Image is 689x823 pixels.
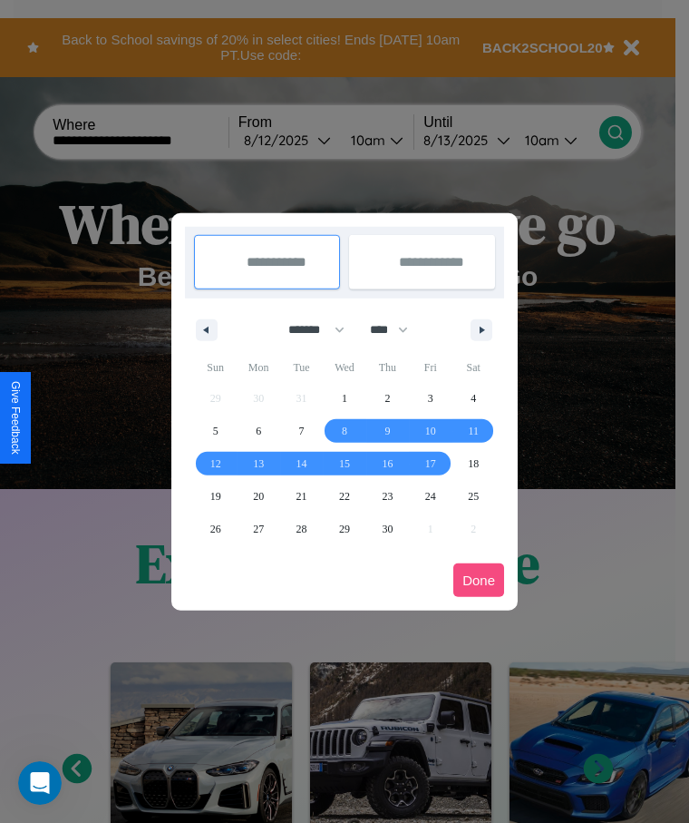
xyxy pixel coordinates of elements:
[425,480,436,513] span: 24
[194,353,237,382] span: Sun
[280,415,323,447] button: 7
[342,382,347,415] span: 1
[425,415,436,447] span: 10
[194,480,237,513] button: 19
[366,353,409,382] span: Thu
[296,480,307,513] span: 21
[342,415,347,447] span: 8
[468,480,479,513] span: 25
[425,447,436,480] span: 17
[18,761,62,805] iframe: Intercom live chat
[452,447,495,480] button: 18
[256,415,261,447] span: 6
[468,447,479,480] span: 18
[213,415,218,447] span: 5
[280,513,323,545] button: 28
[253,513,264,545] span: 27
[323,447,365,480] button: 15
[194,447,237,480] button: 12
[452,415,495,447] button: 11
[409,382,451,415] button: 3
[366,415,409,447] button: 9
[384,415,390,447] span: 9
[323,415,365,447] button: 8
[409,353,451,382] span: Fri
[468,415,479,447] span: 11
[428,382,433,415] span: 3
[323,382,365,415] button: 1
[237,415,279,447] button: 6
[366,447,409,480] button: 16
[323,480,365,513] button: 22
[237,513,279,545] button: 27
[237,353,279,382] span: Mon
[339,513,350,545] span: 29
[339,480,350,513] span: 22
[210,447,221,480] span: 12
[366,480,409,513] button: 23
[280,353,323,382] span: Tue
[296,513,307,545] span: 28
[453,563,504,597] button: Done
[366,382,409,415] button: 2
[253,480,264,513] span: 20
[382,447,393,480] span: 16
[471,382,476,415] span: 4
[210,513,221,545] span: 26
[299,415,305,447] span: 7
[237,480,279,513] button: 20
[409,415,451,447] button: 10
[280,480,323,513] button: 21
[382,480,393,513] span: 23
[409,480,451,513] button: 24
[382,513,393,545] span: 30
[452,480,495,513] button: 25
[9,381,22,455] div: Give Feedback
[339,447,350,480] span: 15
[194,513,237,545] button: 26
[194,415,237,447] button: 5
[237,447,279,480] button: 13
[452,353,495,382] span: Sat
[253,447,264,480] span: 13
[384,382,390,415] span: 2
[296,447,307,480] span: 14
[323,513,365,545] button: 29
[452,382,495,415] button: 4
[210,480,221,513] span: 19
[323,353,365,382] span: Wed
[280,447,323,480] button: 14
[409,447,451,480] button: 17
[366,513,409,545] button: 30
